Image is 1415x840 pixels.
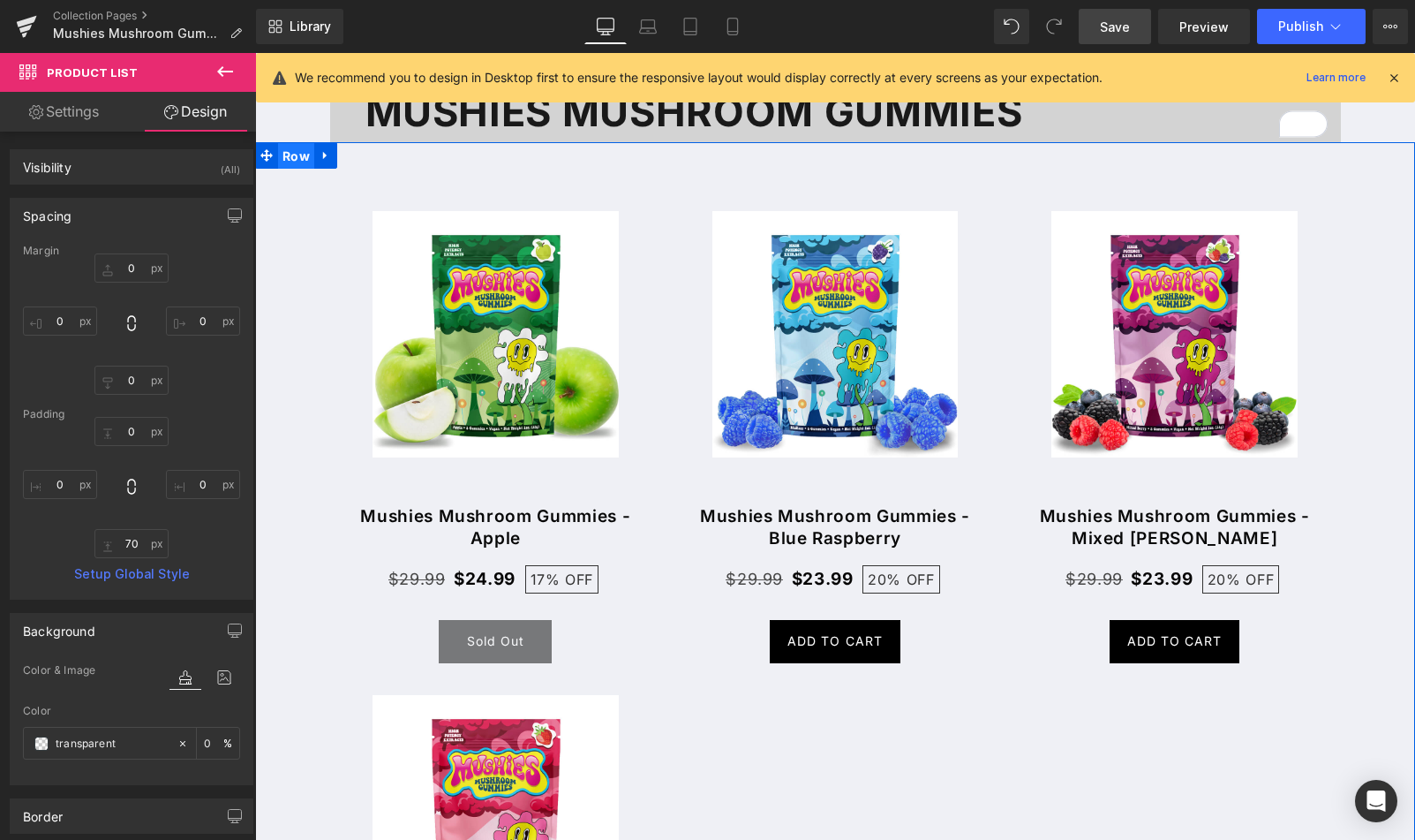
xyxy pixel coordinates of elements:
input: 0 [166,470,240,499]
input: 0 [94,529,169,558]
span: 20% [952,518,986,535]
img: Mushies Mushroom Gummies - Blue Raspberry [457,158,704,405]
button: ADD TO CART [515,567,645,610]
div: (All) [221,150,240,179]
span: Preview [1179,18,1229,36]
span: Product List [47,65,138,79]
span: OFF [651,518,680,535]
input: 0 [23,306,97,336]
input: 0 [94,254,169,283]
span: $29.99 [810,517,868,535]
a: Desktop [584,9,627,44]
div: Border [23,799,63,824]
button: ADD TO CART [854,567,985,610]
div: Color [23,705,240,717]
a: Mobile [711,9,754,44]
span: OFF [990,518,1019,535]
span: 17% [275,518,305,535]
a: Laptop [627,9,669,44]
input: 0 [23,470,97,499]
p: We recommend you to design in Desktop first to ensure the responsive layout would display correct... [295,68,1103,87]
div: Visibility [23,150,72,175]
span: Save [1100,18,1130,36]
span: Library [290,19,331,34]
div: Open Intercom Messenger [1355,780,1397,822]
input: Color [56,734,169,753]
span: $23.99 [537,511,598,541]
button: Publish [1257,9,1366,44]
div: Spacing [23,199,72,223]
a: Setup Global Style [23,567,240,581]
button: Redo [1036,9,1072,44]
span: Publish [1278,19,1323,34]
div: Background [23,614,95,639]
div: Margin [23,245,240,257]
iframe: To enrich screen reader interactions, please activate Accessibility in Grammarly extension settings [255,53,1415,840]
a: Mushies Mushroom Gummies - Mixed [PERSON_NAME] [765,453,1073,496]
span: $29.99 [470,517,528,535]
a: Expand / Collapse [59,89,82,116]
a: Design [132,92,260,132]
div: % [197,728,239,759]
span: Mushies Mushroom Gummies [53,26,222,41]
img: Mushies Mushroom Gummies - Mixed Berry [796,158,1042,405]
button: More [1373,9,1408,44]
a: Tablet [669,9,711,44]
span: Color & Image [23,664,95,677]
span: 20% [613,518,646,535]
span: $23.99 [876,511,937,541]
a: New Library [256,9,343,44]
button: Sold Out [184,567,297,610]
span: Row [23,90,59,117]
input: 0 [94,366,169,395]
a: Learn more [1299,67,1373,88]
button: Undo [994,9,1029,44]
div: Padding [23,408,240,420]
span: OFF [310,518,338,535]
a: Collection Pages [53,9,256,23]
input: 0 [94,417,169,446]
input: 0 [166,306,240,336]
a: Mushies Mushroom Gummies - Blue Raspberry [426,453,734,496]
a: Preview [1158,9,1250,44]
